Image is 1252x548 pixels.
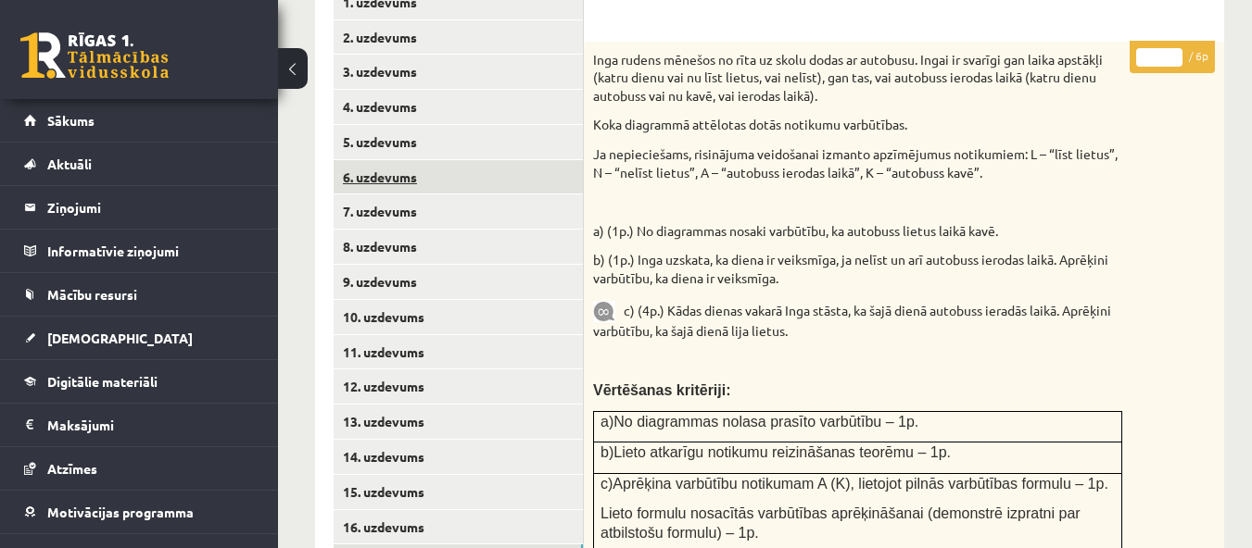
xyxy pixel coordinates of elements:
[593,382,731,398] span: Vērtēšanas kritēriji:
[601,444,951,460] span: b)Lieto atkarīgu notikumu reizināšanas teorēmu – 1p.
[602,11,609,19] img: Balts.png
[334,265,583,299] a: 9. uzdevums
[334,90,583,124] a: 4. uzdevums
[24,273,255,316] a: Mācību resursi
[47,112,95,129] span: Sākums
[601,476,1108,492] span: c)Aprēķina varbūtību notikumam A (K), lietojot pilnās varbūtības formulu – 1p.
[47,186,255,229] legend: Ziņojumi
[334,20,583,55] a: 2. uzdevums
[47,330,193,346] span: [DEMOGRAPHIC_DATA]
[593,301,615,322] img: 9k=
[593,222,1122,241] p: a) (1p.) No diagrammas nosaki varbūtību, ka autobuss lietus laikā kavē.
[593,251,1122,287] p: b) (1p.) Inga uzskata, ka diena ir veiksmīga, ja nelīst un arī autobuss ierodas laikā. Aprēķini v...
[24,317,255,359] a: [DEMOGRAPHIC_DATA]
[334,405,583,439] a: 13. uzdevums
[593,299,1122,341] p: c) (4p.) Kādas dienas vakarā Inga stāsta, ka šajā dienā autobuss ieradās laikā. Aprēķini varbūtīb...
[47,373,158,390] span: Digitālie materiāli
[334,335,583,369] a: 11. uzdevums
[334,440,583,474] a: 14. uzdevums
[47,404,255,446] legend: Maksājumi
[47,286,137,303] span: Mācību resursi
[24,360,255,403] a: Digitālie materiāli
[334,125,583,159] a: 5. uzdevums
[24,230,255,272] a: Informatīvie ziņojumi
[47,504,194,520] span: Motivācijas programma
[593,51,1122,106] p: Inga rudens mēnešos no rīta uz skolu dodas ar autobusu. Ingai ir svarīgi gan laika apstākļi (katr...
[24,143,255,185] a: Aktuāli
[334,230,583,264] a: 8. uzdevums
[601,414,918,430] span: a)No diagrammas nolasa prasīto varbūtību – 1p.
[47,460,97,477] span: Atzīmes
[24,404,255,446] a: Maksājumi
[47,156,92,172] span: Aktuāli
[19,19,601,38] body: Editor, wiswyg-editor-user-answer-47433903745180
[1130,41,1215,73] p: / 6p
[24,99,255,142] a: Sākums
[334,160,583,194] a: 6. uzdevums
[334,300,583,334] a: 10. uzdevums
[47,230,255,272] legend: Informatīvie ziņojumi
[593,145,1122,181] p: Ja nepieciešams, risinājuma veidošanai izmanto apzīmējumus notikumiem: L – “līst lietus”, N – “ne...
[334,369,583,404] a: 12. uzdevums
[24,186,255,229] a: Ziņojumi
[334,510,583,544] a: 16. uzdevums
[593,116,1122,134] p: Koka diagrammā attēlotas dotās notikumu varbūtības.
[601,505,1081,541] span: Lieto formulu nosacītās varbūtības aprēķināšanai (demonstrē izpratni par atbilstošu formulu) – 1p.
[334,194,583,229] a: 7. uzdevums
[24,491,255,533] a: Motivācijas programma
[334,55,583,89] a: 3. uzdevums
[20,32,169,79] a: Rīgas 1. Tālmācības vidusskola
[334,475,583,509] a: 15. uzdevums
[24,447,255,490] a: Atzīmes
